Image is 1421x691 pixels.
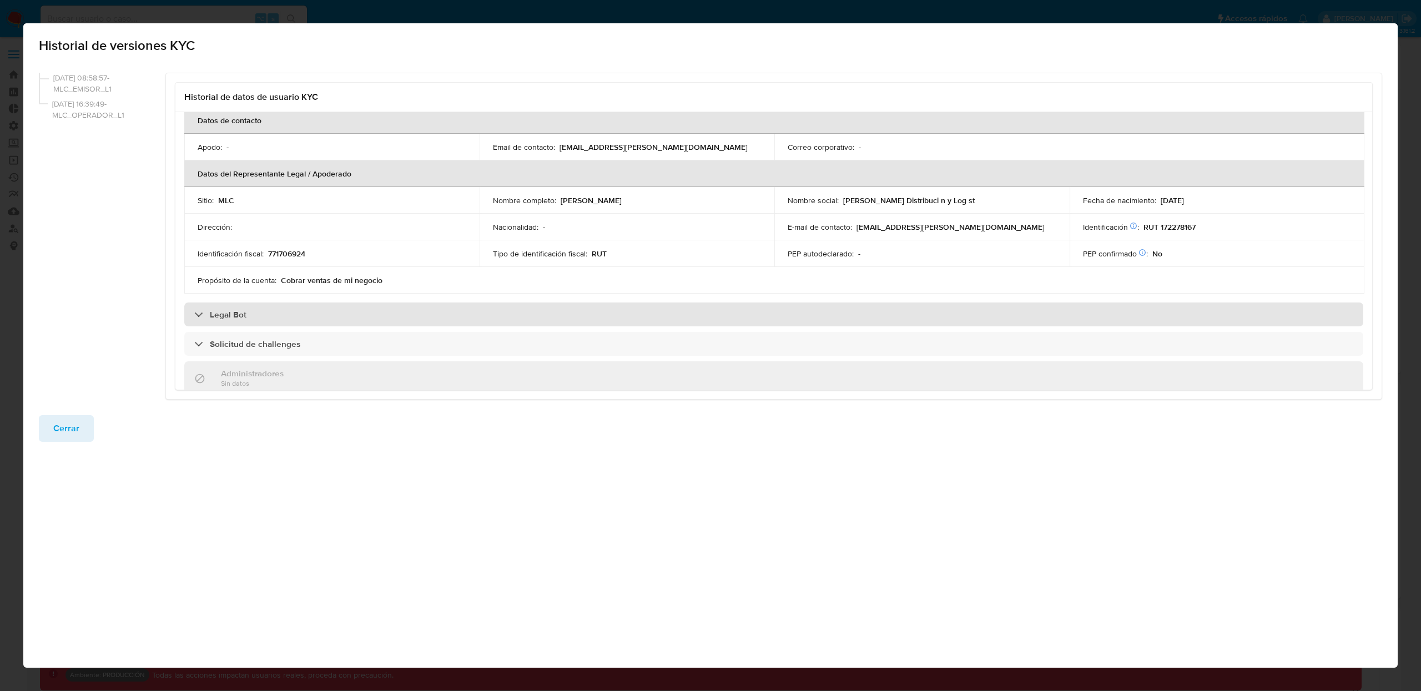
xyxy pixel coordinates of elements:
p: Sitio : [198,195,214,205]
h3: Legal Bot [210,309,246,320]
h1: Historial de datos de usuario KYC [184,92,1363,103]
p: Dirección : [198,222,232,232]
p: Propósito de la cuenta : [198,275,276,285]
div: Solicitud de challenges [184,332,1363,356]
p: [EMAIL_ADDRESS][PERSON_NAME][DOMAIN_NAME] [856,222,1045,232]
p: - [543,222,545,232]
p: [DATE] [1161,195,1184,205]
p: RUT 172278167 [1143,222,1196,232]
span: [DATE] 16:39:49-MLC_OPERADOR_L1 [52,99,161,120]
p: PEP autodeclarado : [788,249,854,259]
p: Sin datos [221,379,284,389]
p: [EMAIL_ADDRESS][PERSON_NAME][DOMAIN_NAME] [560,142,748,152]
p: Cobrar ventas de mi negocio [281,275,382,285]
h3: Solicitud de challenges [210,339,300,349]
th: Datos de contacto [184,107,1364,134]
span: [DATE] 08:58:57-MLC_EMISOR_L1 [53,73,161,94]
h3: Administradores [221,368,284,379]
p: - [226,142,229,152]
p: - [859,142,861,152]
p: MLC [218,195,234,205]
p: [PERSON_NAME] [561,195,622,205]
button: Cerrar [39,415,94,442]
p: No [1152,249,1162,259]
p: Nombre completo : [493,195,556,205]
p: Identificación fiscal : [198,249,264,259]
span: Cerrar [53,416,79,441]
p: Nacionalidad : [493,222,538,232]
p: PEP confirmado : [1083,249,1148,259]
p: RUT [592,249,607,259]
div: AdministradoresSin datos [184,361,1363,395]
p: Nombre social : [788,195,839,205]
p: Fecha de nacimiento : [1083,195,1156,205]
p: Correo corporativo : [788,142,854,152]
span: Historial de versiones KYC [39,39,1382,52]
p: Apodo : [198,142,222,152]
p: Identificación : [1083,222,1139,232]
p: - [858,249,860,259]
p: 771706924 [268,249,305,259]
p: E-mail de contacto : [788,222,852,232]
p: [PERSON_NAME] Distribuci n y Log st [843,195,975,205]
div: Legal Bot [184,302,1363,326]
p: Tipo de identificación fiscal : [493,249,587,259]
p: Email de contacto : [493,142,555,152]
th: Datos del Representante Legal / Apoderado [184,160,1364,187]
